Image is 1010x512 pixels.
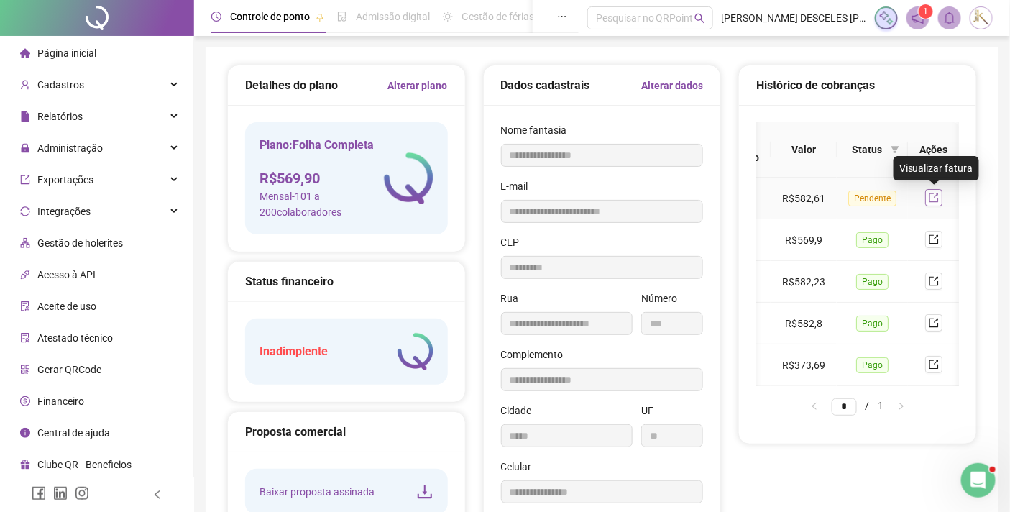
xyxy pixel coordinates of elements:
td: R$582,23 [771,261,837,303]
span: search [694,13,705,24]
a: Alterar plano [388,78,448,93]
span: Gerar QRCode [37,364,101,375]
span: apartment [20,238,30,248]
label: Cidade [501,403,541,419]
span: Pago [856,232,889,248]
span: file-done [337,12,347,22]
h5: Detalhes do plano [245,77,338,94]
span: left [152,490,162,500]
iframe: Intercom live chat [961,463,996,498]
span: Pago [856,357,889,373]
span: Página inicial [37,47,96,59]
span: ellipsis [557,12,567,22]
a: Alterar dados [641,78,703,93]
span: audit [20,301,30,311]
span: file [20,111,30,122]
span: / [866,400,870,411]
li: Próxima página [890,398,913,415]
span: export [929,276,939,286]
span: sun [443,12,453,22]
img: sparkle-icon.fc2bf0ac1784a2077858766a79e2daf3.svg [878,10,894,26]
label: CEP [501,234,529,250]
label: UF [641,403,663,419]
img: 75171 [970,7,992,29]
span: info-circle [20,428,30,438]
span: filter [891,145,899,154]
label: Complemento [501,347,573,362]
span: solution [20,333,30,343]
span: export [929,193,939,203]
th: Valor [771,122,837,178]
span: export [929,360,939,370]
span: Gestão de holerites [37,237,123,249]
button: right [890,398,913,415]
span: Clube QR - Beneficios [37,459,132,470]
span: left [810,402,819,411]
div: Status financeiro [245,273,448,291]
span: Gestão de férias [462,11,534,22]
img: logo-atual-colorida-simples.ef1a4d5a9bda94f4ab63.png [398,333,433,370]
span: api [20,270,30,280]
span: sync [20,206,30,216]
span: Aceite de uso [37,301,96,312]
td: R$582,8 [771,303,837,344]
h5: Dados cadastrais [501,77,590,94]
span: export [929,234,939,244]
span: user-add [20,80,30,90]
sup: 1 [919,4,933,19]
span: export [929,318,939,328]
span: Acesso à API [37,269,96,280]
span: Exportações [37,174,93,186]
span: Administração [37,142,103,154]
span: notification [912,12,924,24]
span: Baixar proposta assinada [260,484,375,500]
img: logo-atual-colorida-simples.ef1a4d5a9bda94f4ab63.png [384,152,433,204]
span: home [20,48,30,58]
span: gift [20,460,30,470]
span: 1 [924,6,929,17]
button: left [803,398,826,415]
td: R$569,9 [771,219,837,261]
span: Controle de ponto [230,11,310,22]
span: Relatórios [37,111,83,122]
span: Pendente [848,191,896,206]
h4: R$ 569,90 [260,168,384,188]
span: download [416,483,433,500]
span: facebook [32,486,46,500]
span: qrcode [20,365,30,375]
span: clock-circle [211,12,221,22]
span: Admissão digital [356,11,430,22]
span: dollar [20,396,30,406]
label: Celular [501,459,541,475]
td: R$582,61 [771,178,837,219]
span: Financeiro [37,396,84,407]
label: Nome fantasia [501,122,577,138]
h5: Plano: Folha Completa [260,137,384,154]
span: Mensal - 101 a 200 colaboradores [260,188,384,220]
span: instagram [75,486,89,500]
span: Status [848,142,885,157]
span: Pago [856,316,889,332]
span: pushpin [316,13,324,22]
span: filter [888,139,902,160]
span: linkedin [53,486,68,500]
span: Central de ajuda [37,427,110,439]
td: R$373,69 [771,344,837,386]
span: Integrações [37,206,91,217]
span: bell [943,12,956,24]
span: right [897,402,906,411]
h5: Inadimplente [260,343,328,360]
div: Proposta comercial [245,423,448,441]
span: lock [20,143,30,153]
div: Visualizar fatura [894,156,979,180]
span: export [20,175,30,185]
th: Ações [908,122,959,178]
label: Rua [501,291,528,306]
span: [PERSON_NAME] DESCELES [PERSON_NAME] ALENCAR - GRUPO JK [722,10,866,26]
span: Cadastros [37,79,84,91]
div: Histórico de cobranças [756,76,959,94]
span: Atestado técnico [37,332,113,344]
li: 1/1 [832,398,884,415]
span: Pago [856,274,889,290]
label: Número [641,291,687,306]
